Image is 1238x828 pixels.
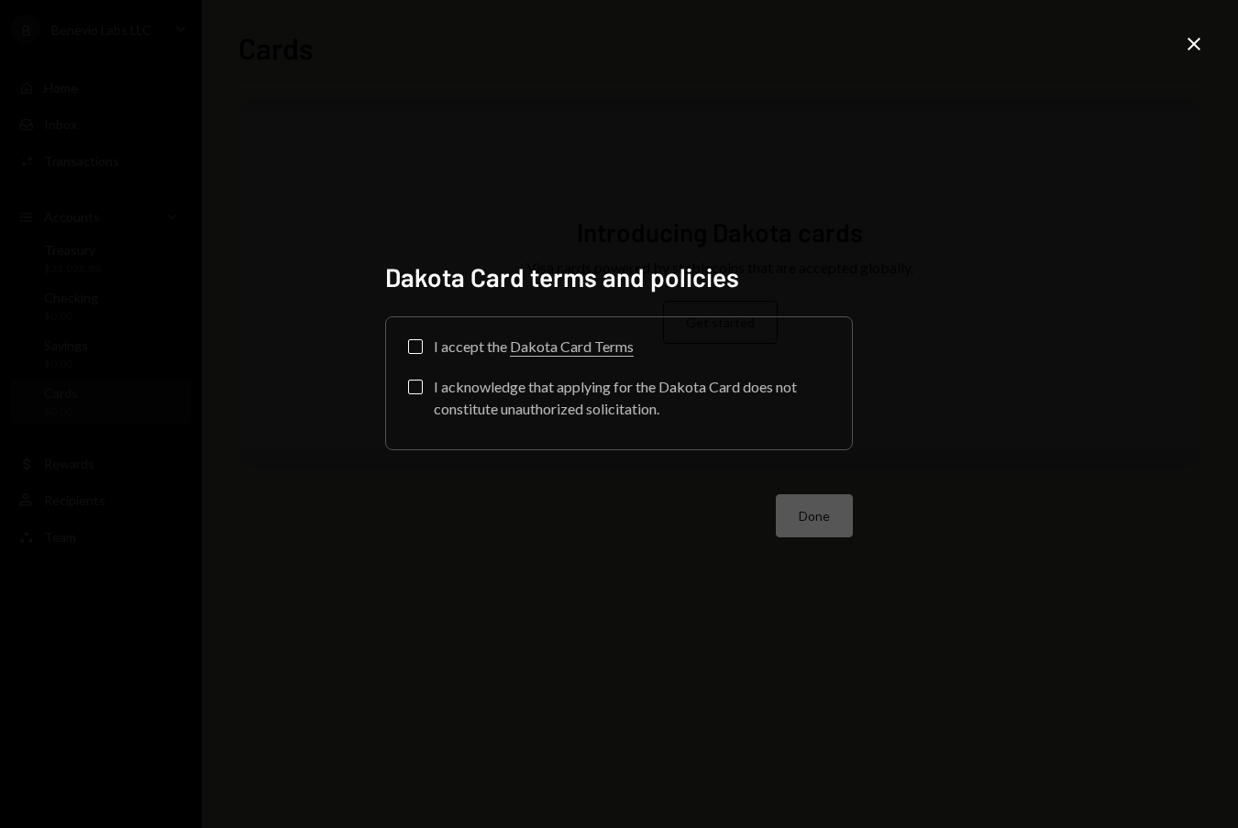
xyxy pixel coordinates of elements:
[408,339,423,354] button: I accept the Dakota Card Terms
[385,259,853,295] h2: Dakota Card terms and policies
[510,337,634,357] a: Dakota Card Terms
[434,376,830,420] div: I acknowledge that applying for the Dakota Card does not constitute unauthorized solicitation.
[434,336,634,358] div: I accept the
[408,380,423,394] button: I acknowledge that applying for the Dakota Card does not constitute unauthorized solicitation.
